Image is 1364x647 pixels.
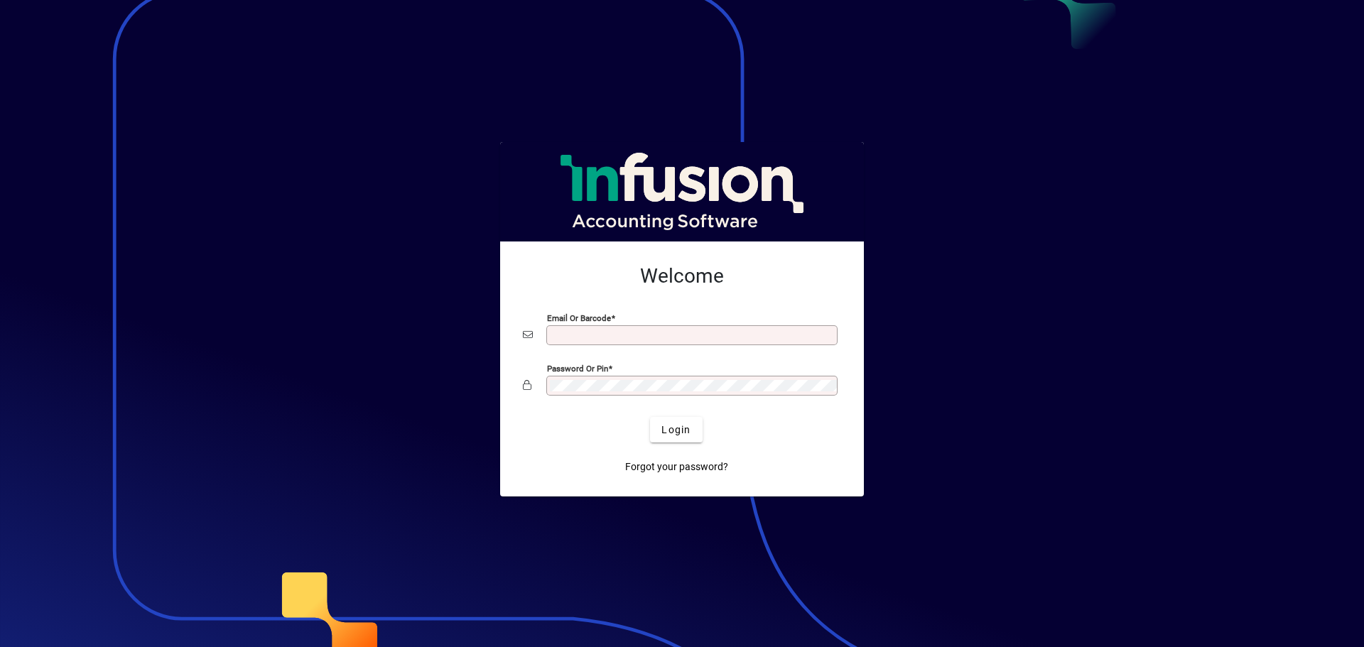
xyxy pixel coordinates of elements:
[547,364,608,374] mat-label: Password or Pin
[625,460,728,474] span: Forgot your password?
[650,417,702,442] button: Login
[547,313,611,323] mat-label: Email or Barcode
[523,264,841,288] h2: Welcome
[661,423,691,437] span: Login
[619,454,734,479] a: Forgot your password?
